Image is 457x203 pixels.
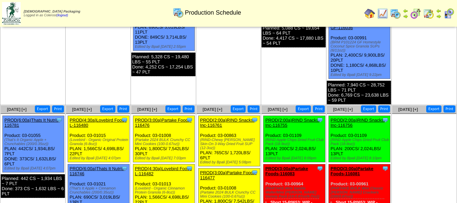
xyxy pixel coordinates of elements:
a: PROD(4:30a)Lovebird Foods L-116482 [135,166,192,176]
div: (BRM P101224 GF Homestyle Coconut Spice Granola SUPs (6/11oz)) [330,40,390,53]
img: Tooltip [251,169,258,176]
a: [DATE] [+] [203,107,222,112]
img: Tooltip [56,117,63,123]
div: Product: 03-00991 PLAN: 2,400CS / 9,900LBS / 20PLT DONE: 1,180CS / 4,868LBS / 10PLT [329,18,390,79]
a: PROD(3:00a)Partake Foods-116477 [200,170,257,180]
a: PROD(2:00a)RIND Snacks, Inc-116756 [330,118,385,128]
img: arrowleft.gif [436,8,441,14]
div: Edited by Bpali [DATE] 9:22pm [330,73,390,77]
div: (Lovebird - Organic Cinnamon Protein Granola (6-8oz)) [135,186,195,195]
img: Tooltip [186,117,193,123]
button: Print [248,105,259,113]
img: arrowright.gif [403,14,408,19]
div: (Partake 2024 BULK Crunchy CC Mini Cookies (100-0.67oz)) [135,138,195,146]
button: Export [231,105,246,113]
button: Export [165,105,181,113]
div: (RIND-Chewy [PERSON_NAME] Skin-On 3-Way Dried Fruit SUP (12-3oz)) [200,138,260,150]
a: [DATE] [+] [72,107,92,112]
img: Tooltip [382,117,389,123]
img: zoroco-logo-small.webp [2,2,21,25]
button: Print [117,105,129,113]
img: calendarcustomer.gif [443,8,454,19]
div: Edited by Bpali [DATE] 4:07pm [4,166,64,170]
img: arrowleft.gif [403,8,408,14]
a: [DATE] [+] [333,107,353,112]
img: calendarprod.gif [390,8,401,19]
img: Tooltip [317,165,323,172]
div: (Partake 2024 BULK Crunchy CC Mini Cookies (100-0.67oz)) [200,190,260,199]
img: Tooltip [251,117,258,123]
div: (PARTAKE-Mini Vanilla Wafer/Mini [PERSON_NAME] Variety Pack (10-0.67oz/6-7oz)) [265,186,325,199]
button: Print [313,105,325,113]
a: PROD(2:00a)RIND Snacks, Inc-116755 [265,118,319,128]
div: Edited by Bpali [DATE] 5:08pm [200,160,260,164]
div: (RIND Apple Chips Dried Fruit Club Pack (18-9oz)) [330,138,390,146]
div: Edited by Bpali [DATE] 7:03pm [135,156,195,160]
div: Planned: 442 CS ~ 1,934 LBS ~ 7 PLT Done: 373 CS ~ 1,632 LBS ~ 6 PLT [1,174,65,198]
div: Edited by Bpali [DATE] 4:07pm [70,156,129,160]
div: Planned: 7,940 CS ~ 28,752 LBS ~ 71 PLT Done: 6,769 CS ~ 23,638 LBS ~ 59 PLT [327,81,391,104]
span: [DEMOGRAPHIC_DATA] Packaging [24,10,80,14]
img: calendarblend.gif [410,8,421,19]
a: PROD(3:00a)Partake Foods-116476 [135,118,192,128]
div: Planned: 5,328 CS ~ 19,480 LBS ~ 55 PLT Done: 4,252 CS ~ 17,254 LBS ~ 47 PLT [131,53,196,76]
a: PROD(2:00a)RIND Snacks, Inc-116761 [200,118,254,128]
img: Tooltip [121,165,128,172]
div: Product: 03-01109 PLAN: 200CS / 2,024LBS / 13PLT [329,116,390,162]
button: Print [52,105,64,113]
a: [DATE] [+] [7,107,26,112]
a: [DATE] [+] [398,107,418,112]
div: Product: 03-01109 PLAN: 200CS / 2,024LBS / 13PLT [264,116,325,162]
img: Tooltip [186,165,193,172]
img: calendarprod.gif [173,7,184,18]
button: Export [100,105,115,113]
div: (RIND Apple Chips Dried Fruit Club Pack (18-9oz)) [265,138,325,146]
button: Print [183,105,195,113]
div: Edited by Bpali [DATE] 8:09pm [265,156,325,160]
div: Edited by Bpali [DATE] 8:10pm [330,156,390,160]
a: (logout) [56,14,68,17]
a: PROD(3:00a)Partake Foods-116081 [330,166,373,176]
span: Production Schedule [185,9,241,16]
button: Export [296,105,311,113]
div: Product: 03-00863 PLAN: 765CS / 1,720LBS / 6PLT [198,116,260,166]
div: Product: 03-01008 PLAN: 1,800CS / 7,542LBS / 30PLT [133,116,195,162]
img: arrowright.gif [436,14,441,19]
div: Edited by Bpali [DATE] 2:55pm [135,45,195,49]
div: (PARTAKE-BULK Mini Classic [PERSON_NAME] Crackers (100/0.67oz)) [330,186,390,199]
div: Product: 03-01015 PLAN: 1,566CS / 4,698LBS / 22PLT [68,116,129,162]
a: [DATE] [+] [268,107,288,112]
img: Tooltip [382,165,389,172]
a: PROD(4:30a)Lovebird Foods L-116480 [70,118,127,128]
a: PROD(6:00a)Thats It Nutriti-116781 [4,118,60,128]
button: Export [361,105,376,113]
img: home.gif [364,8,375,19]
a: PROD(6:00a)Thats It Nutriti-116746 [70,166,125,176]
div: (Lovebird - Organic Original Protein Granola (6-8oz)) [70,138,129,146]
div: Planned: 5,088 CS ~ 19,654 LBS ~ 64 PLT Done: 4,417 CS ~ 17,880 LBS ~ 54 PLT [261,24,326,47]
img: Tooltip [317,117,323,123]
button: Print [378,105,390,113]
a: PROD(3:00a)Partake Foods-116083 [265,166,308,176]
button: Export [426,105,441,113]
a: [DATE] [+] [137,107,157,112]
div: Product: 03-01055 PLAN: 442CS / 1,934LBS / 7PLT DONE: 373CS / 1,632LBS / 6PLT [3,116,64,172]
button: Export [35,105,50,113]
span: Logged in as Colerost [24,10,80,17]
img: calendarinout.gif [423,8,434,19]
button: Print [443,105,455,113]
img: line_graph.gif [377,8,388,19]
div: (That's It Apple + Cinnamon Crunchables (200/0.35oz)) [70,186,129,195]
img: Tooltip [121,117,128,123]
div: (That's It Organic Apple + Crunchables (200/0.35oz)) [4,138,64,146]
